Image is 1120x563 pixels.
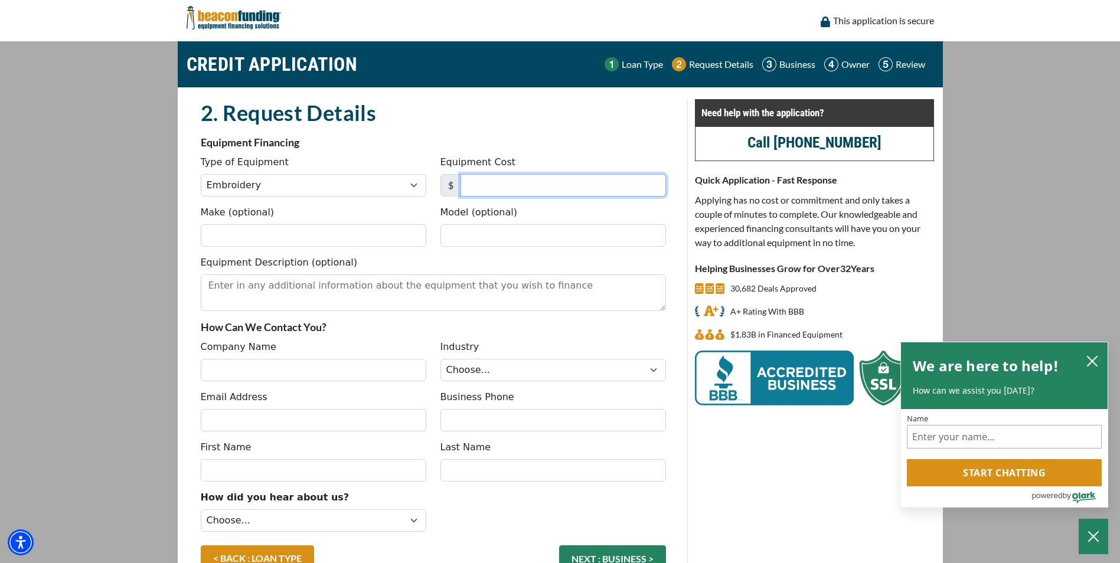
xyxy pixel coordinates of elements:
label: Industry [440,340,479,354]
label: Email Address [201,390,267,404]
button: close chatbox [1083,352,1102,369]
p: Business [779,57,815,71]
p: A+ Rating With BBB [730,305,804,319]
label: Last Name [440,440,491,454]
img: Step 5 [879,57,893,71]
a: Powered by Olark [1031,487,1108,507]
img: Step 1 [605,57,619,71]
p: 30,682 Deals Approved [730,281,817,296]
input: Name [907,425,1102,449]
p: Equipment Financing [201,135,666,149]
img: lock icon to convery security [821,17,830,27]
h2: 2. Request Details [201,99,666,126]
span: 32 [840,263,851,274]
p: Request Details [689,57,753,71]
h1: CREDIT APPLICATION [187,47,358,81]
button: Close Chatbox [1079,519,1108,554]
p: Applying has no cost or commitment and only takes a couple of minutes to complete. Our knowledgea... [695,193,934,250]
h2: We are here to help! [913,354,1059,378]
label: How did you hear about us? [201,490,350,505]
img: BBB Acredited Business and SSL Protection [695,351,907,405]
p: $1,833,675,080 in Financed Equipment [730,328,843,342]
label: Name [907,415,1102,423]
img: Step 2 [672,57,686,71]
label: Business Phone [440,390,514,404]
p: How can we assist you [DATE]? [913,385,1096,397]
label: First Name [201,440,252,454]
p: Helping Businesses Grow for Over Years [695,261,934,276]
label: Type of Equipment [201,155,289,169]
img: Step 4 [824,57,838,71]
p: Quick Application - Fast Response [695,173,934,187]
p: Review [896,57,925,71]
iframe: reCAPTCHA [440,490,620,536]
span: by [1063,488,1071,503]
p: How Can We Contact You? [201,320,666,334]
img: Step 3 [762,57,776,71]
button: Start chatting [907,459,1102,486]
p: Owner [841,57,870,71]
label: Equipment Description (optional) [201,256,357,270]
label: Company Name [201,340,276,354]
label: Equipment Cost [440,155,516,169]
div: olark chatbox [900,342,1108,508]
label: Make (optional) [201,205,275,220]
p: Need help with the application? [701,106,928,120]
a: call (847) 897-2486 [747,134,881,151]
span: powered [1031,488,1062,503]
p: Loan Type [622,57,663,71]
p: This application is secure [833,14,934,28]
div: Accessibility Menu [8,529,34,555]
span: $ [440,174,461,197]
label: Model (optional) [440,205,517,220]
